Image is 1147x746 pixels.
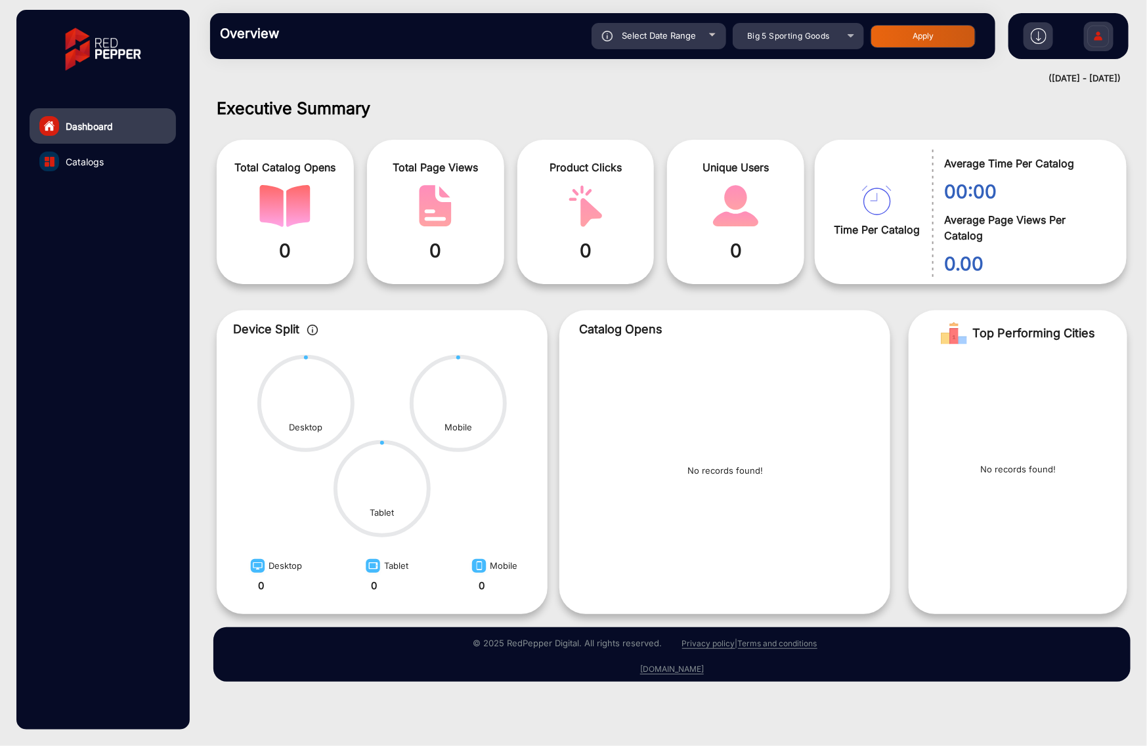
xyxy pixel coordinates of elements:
[682,638,735,649] a: Privacy policy
[738,638,817,649] a: Terms and conditions
[444,421,472,434] div: Mobile
[377,237,494,264] span: 0
[944,155,1107,171] span: Average Time Per Catalog
[227,237,344,264] span: 0
[66,155,104,169] span: Catalogs
[217,98,1127,118] h1: Executive Summary
[220,26,404,41] h3: Overview
[372,579,378,592] strong: 0
[602,31,613,41] img: icon
[259,185,311,227] img: catalog
[944,178,1107,205] span: 00:00
[862,186,892,215] img: catalog
[247,554,302,579] div: Desktop
[56,16,150,82] img: vmg-logo
[527,237,645,264] span: 0
[972,320,1095,346] span: Top Performing Cities
[45,157,54,167] img: catalog
[579,320,871,338] p: Catalog Opens
[258,579,264,592] strong: 0
[980,463,1056,476] p: No records found!
[1085,15,1112,61] img: Sign%20Up.svg
[307,325,318,335] img: icon
[370,507,395,520] div: Tablet
[43,120,55,132] img: home
[377,159,494,175] span: Total Page Views
[677,237,794,264] span: 0
[30,144,176,179] a: Catalogs
[871,25,976,48] button: Apply
[468,554,517,579] div: Mobile
[944,212,1107,243] span: Average Page Views Per Catalog
[527,159,645,175] span: Product Clicks
[944,250,1107,278] span: 0.00
[1031,28,1047,44] img: h2download.svg
[687,465,763,478] p: No records found!
[622,30,696,41] span: Select Date Range
[233,322,299,336] span: Device Split
[290,421,323,434] div: Desktop
[362,554,408,579] div: Tablet
[30,108,176,144] a: Dashboard
[247,558,269,579] img: image
[640,664,704,674] a: [DOMAIN_NAME]
[941,320,967,346] img: Rank image
[410,185,461,227] img: catalog
[747,31,830,41] span: Big 5 Sporting Goods
[227,159,344,175] span: Total Catalog Opens
[735,638,738,648] a: |
[560,185,611,227] img: catalog
[197,72,1121,85] div: ([DATE] - [DATE])
[468,558,490,579] img: image
[473,638,662,648] small: © 2025 RedPepper Digital. All rights reserved.
[66,119,113,133] span: Dashboard
[479,579,485,592] strong: 0
[677,159,794,175] span: Unique Users
[710,185,762,227] img: catalog
[362,558,384,579] img: image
